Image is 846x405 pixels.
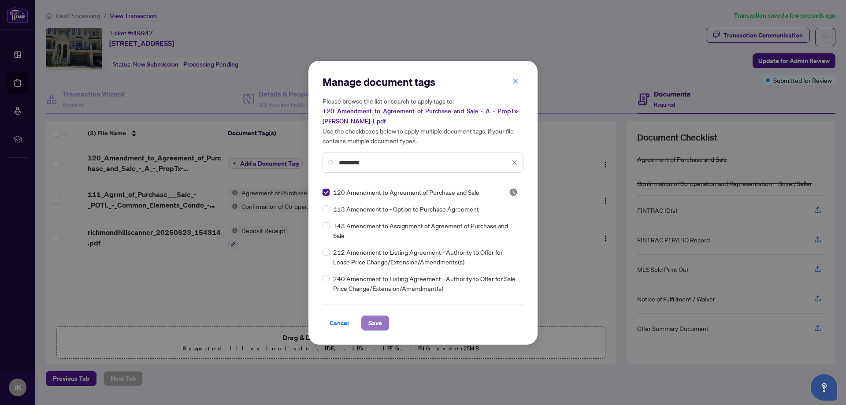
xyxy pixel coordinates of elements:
[323,107,519,125] span: 120_Amendment_to_Agreement_of_Purchase_and_Sale_-_A_-_PropTx-[PERSON_NAME] 1.pdf
[509,188,518,197] img: status
[333,221,518,240] span: 143 Amendment to Assignment of Agreement of Purchase and Sale
[333,247,518,267] span: 212 Amendment to Listing Agreement - Authority to Offer for Lease Price Change/Extension/Amendmen...
[323,96,523,145] h5: Please browse the list or search to apply tags to: Use the checkboxes below to apply multiple doc...
[368,316,382,330] span: Save
[323,316,356,331] button: Cancel
[512,78,519,84] span: close
[330,316,349,330] span: Cancel
[333,274,518,293] span: 240 Amendment to Listing Agreement - Authority to Offer for Sale Price Change/Extension/Amendment(s)
[811,374,837,401] button: Open asap
[323,75,523,89] h2: Manage document tags
[333,187,479,197] span: 120 Amendment to Agreement of Purchase and Sale
[333,204,479,214] span: 113 Amendment to - Option to Purchase Agreement
[361,316,389,331] button: Save
[509,188,518,197] span: Pending Review
[512,160,518,166] span: close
